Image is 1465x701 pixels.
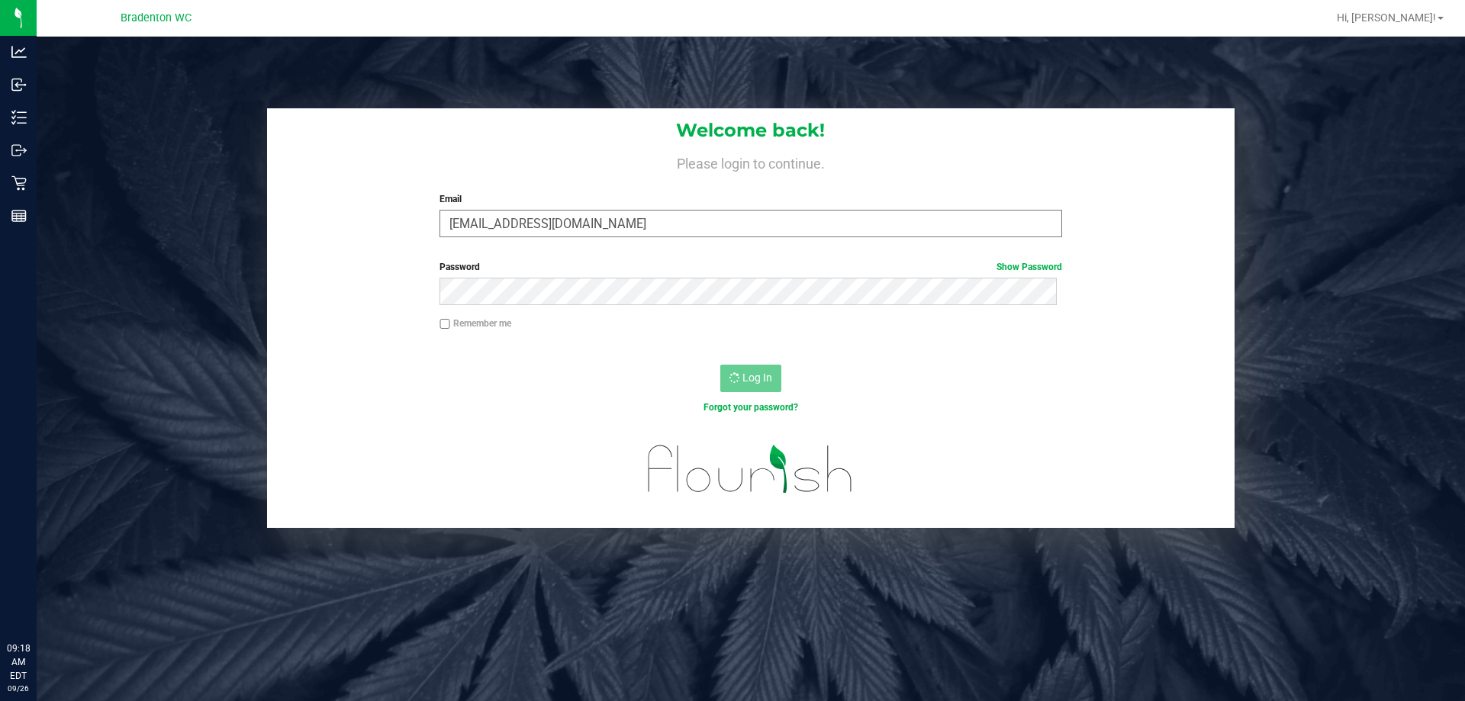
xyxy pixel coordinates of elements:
[704,402,798,413] a: Forgot your password?
[439,319,450,330] input: Remember me
[7,642,30,683] p: 09:18 AM EDT
[11,44,27,59] inline-svg: Analytics
[11,143,27,158] inline-svg: Outbound
[267,121,1235,140] h1: Welcome back!
[11,208,27,223] inline-svg: Reports
[11,77,27,92] inline-svg: Inbound
[1337,11,1436,24] span: Hi, [PERSON_NAME]!
[7,683,30,694] p: 09/26
[439,317,511,330] label: Remember me
[11,175,27,191] inline-svg: Retail
[267,153,1235,171] h4: Please login to continue.
[629,430,871,508] img: flourish_logo.svg
[997,262,1062,272] a: Show Password
[720,365,781,392] button: Log In
[11,110,27,125] inline-svg: Inventory
[121,11,192,24] span: Bradenton WC
[439,262,480,272] span: Password
[742,371,772,384] span: Log In
[439,192,1061,206] label: Email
